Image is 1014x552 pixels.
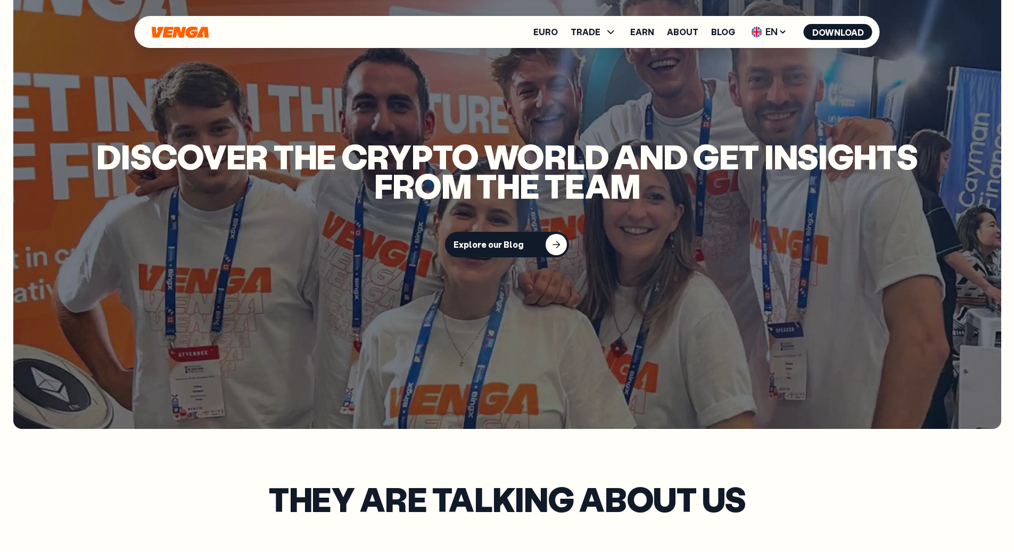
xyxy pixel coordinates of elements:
[571,28,600,36] span: TRADE
[71,142,944,200] p: Discover the crypto world and get insights from the team
[151,26,210,38] svg: Home
[667,28,698,36] a: About
[748,23,791,40] span: EN
[804,24,872,40] button: Download
[571,26,617,38] span: TRADE
[752,27,762,37] img: flag-uk
[630,28,654,36] a: Earn
[533,28,558,36] a: Euro
[454,239,524,250] div: Explore our Blog
[711,28,735,36] a: Blog
[445,232,569,257] button: Explore our Blog
[137,484,878,513] h2: They are talking about us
